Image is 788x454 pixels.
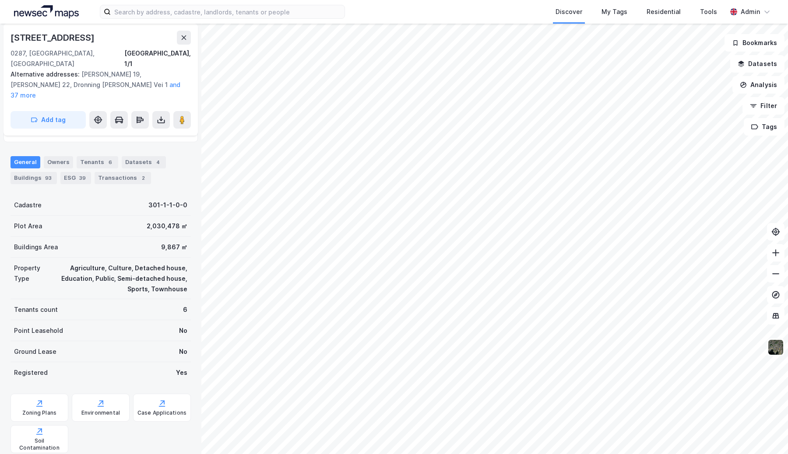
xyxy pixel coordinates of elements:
div: [GEOGRAPHIC_DATA], 1/1 [124,48,191,69]
div: 6 [183,304,187,315]
div: Tools [700,7,717,17]
div: Buildings [11,172,57,184]
button: Tags [744,118,784,136]
div: Registered [14,367,48,378]
div: [STREET_ADDRESS] [11,31,96,45]
div: No [179,325,187,336]
div: Cadastre [14,200,42,210]
div: Transactions [95,172,151,184]
div: Soil Contamination [14,437,64,451]
div: General [11,156,40,168]
button: Bookmarks [725,34,784,52]
div: [PERSON_NAME] 19, [PERSON_NAME] 22, Dronning [PERSON_NAME] Vei 1 [11,69,184,101]
img: 9k= [767,339,784,356]
div: Tenants count [14,304,58,315]
button: Analysis [732,76,784,94]
button: Datasets [730,55,784,73]
div: Buildings Area [14,242,58,252]
div: My Tags [602,7,627,17]
div: Admin [741,7,760,17]
div: 0287, [GEOGRAPHIC_DATA], [GEOGRAPHIC_DATA] [11,48,124,69]
div: Residential [647,7,681,17]
div: 2,030,478 ㎡ [147,221,187,231]
div: Case Applications [137,409,186,416]
div: Plot Area [14,221,42,231]
div: 6 [106,158,115,167]
div: No [179,346,187,357]
div: Datasets [122,156,166,168]
img: logo.a4113a55bc3d86da70a041830d287a7e.svg [14,5,79,18]
div: Zoning Plans [22,409,56,416]
div: Environmental [81,409,120,416]
div: Agriculture, Culture, Detached house, Education, Public, Semi-detached house, Sports, Townhouse [51,263,187,294]
input: Search by address, cadastre, landlords, tenants or people [111,5,345,18]
button: Add tag [11,111,86,129]
div: 4 [154,158,162,167]
div: 9,867 ㎡ [161,242,187,252]
div: 93 [43,174,53,182]
iframe: Chat Widget [744,412,788,454]
div: Point Leasehold [14,325,63,336]
div: Ground Lease [14,346,56,357]
button: Filter [742,97,784,115]
div: ESG [60,172,91,184]
div: 301-1-1-0-0 [148,200,187,210]
span: Alternative addresses: [11,70,81,78]
div: Property Type [14,263,40,284]
div: Owners [44,156,73,168]
div: 2 [139,174,148,182]
div: Tenants [77,156,118,168]
div: Discover [556,7,582,17]
div: Yes [176,367,187,378]
div: 39 [77,174,88,182]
